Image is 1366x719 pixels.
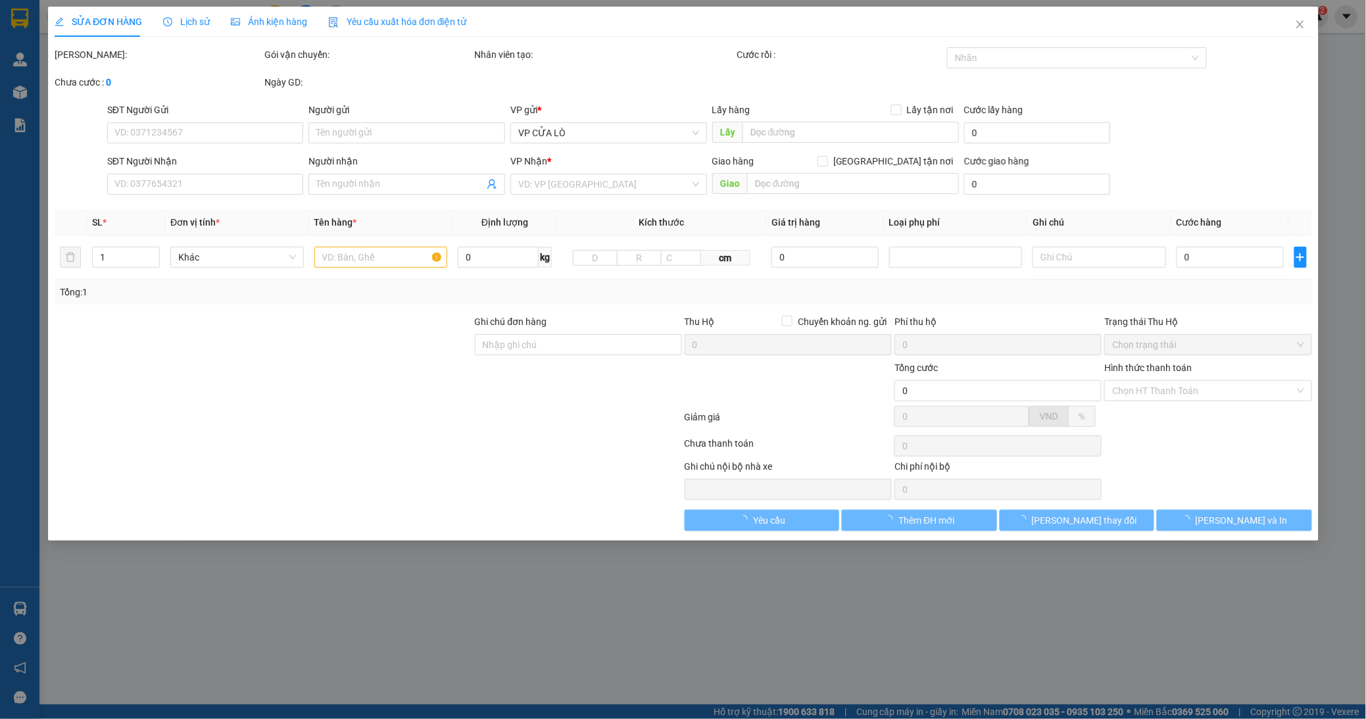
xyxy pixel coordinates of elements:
[683,410,892,433] div: Giảm giá
[739,515,753,524] span: loading
[1294,19,1305,30] span: close
[617,250,662,266] input: R
[107,103,304,117] div: SĐT Người Gửi
[1040,411,1058,422] span: VND
[481,217,528,228] span: Định lượng
[712,122,742,143] span: Lấy
[474,334,681,355] input: Ghi chú đơn hàng
[487,179,497,189] span: user-add
[894,362,938,373] span: Tổng cước
[1027,210,1171,236] th: Ghi chú
[712,156,754,166] span: Giao hàng
[107,154,304,168] div: SĐT Người Nhận
[771,217,820,228] span: Giá trị hàng
[964,122,1110,143] input: Cước lấy hàng
[60,285,527,299] div: Tổng: 1
[712,173,746,194] span: Giao
[1196,513,1288,528] span: [PERSON_NAME] và In
[1079,411,1085,422] span: %
[894,314,1102,334] div: Phí thu hộ
[737,47,944,62] div: Cước rồi :
[328,17,339,28] img: icon
[106,77,111,87] b: 0
[661,250,701,266] input: C
[1031,513,1136,528] span: [PERSON_NAME] thay đổi
[178,247,296,267] span: Khác
[842,510,996,531] button: Thêm ĐH mới
[1157,510,1311,531] button: [PERSON_NAME] và In
[1112,335,1304,355] span: Chọn trạng thái
[55,75,262,89] div: Chưa cước :
[684,316,714,327] span: Thu Hộ
[231,16,307,27] span: Ảnh kiện hàng
[883,210,1027,236] th: Loại phụ phí
[308,154,505,168] div: Người nhận
[510,103,707,117] div: VP gửi
[474,47,734,62] div: Nhân viên tạo:
[746,173,958,194] input: Dọc đường
[510,156,547,166] span: VP Nhận
[1017,515,1031,524] span: loading
[474,316,547,327] label: Ghi chú đơn hàng
[898,513,954,528] span: Thêm ĐH mới
[701,250,750,266] span: cm
[1104,362,1192,373] label: Hình thức thanh toán
[828,154,959,168] span: [GEOGRAPHIC_DATA] tận nơi
[684,459,891,479] div: Ghi chú nội bộ nhà xe
[539,247,552,268] span: kg
[314,247,447,268] input: VD: Bàn, Ghế
[712,105,750,115] span: Lấy hàng
[55,16,142,27] span: SỬA ĐƠN HÀNG
[264,75,472,89] div: Ngày GD:
[264,47,472,62] div: Gói vận chuyển:
[1294,247,1306,268] button: plus
[328,16,467,27] span: Yêu cầu xuất hóa đơn điện tử
[573,250,618,266] input: D
[1033,247,1166,268] input: Ghi Chú
[999,510,1154,531] button: [PERSON_NAME] thay đổi
[1177,217,1222,228] span: Cước hàng
[55,47,262,62] div: [PERSON_NAME]:
[683,436,892,459] div: Chưa thanh toán
[314,217,356,228] span: Tên hàng
[894,459,1102,479] div: Chi phí nội bộ
[793,314,892,329] span: Chuyển khoản ng. gửi
[1104,314,1311,329] div: Trạng thái Thu Hộ
[884,515,898,524] span: loading
[902,103,959,117] span: Lấy tận nơi
[518,123,699,143] span: VP CỬA LÒ
[964,156,1029,166] label: Cước giao hàng
[163,17,172,26] span: clock-circle
[91,217,102,228] span: SL
[231,17,240,26] span: picture
[742,122,958,143] input: Dọc đường
[308,103,505,117] div: Người gửi
[163,16,210,27] span: Lịch sử
[170,217,220,228] span: Đơn vị tính
[685,510,839,531] button: Yêu cầu
[1281,7,1318,43] button: Close
[753,513,785,528] span: Yêu cầu
[55,17,64,26] span: edit
[60,247,81,268] button: delete
[964,105,1023,115] label: Cước lấy hàng
[1181,515,1196,524] span: loading
[964,174,1110,195] input: Cước giao hàng
[1294,252,1305,262] span: plus
[639,217,684,228] span: Kích thước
